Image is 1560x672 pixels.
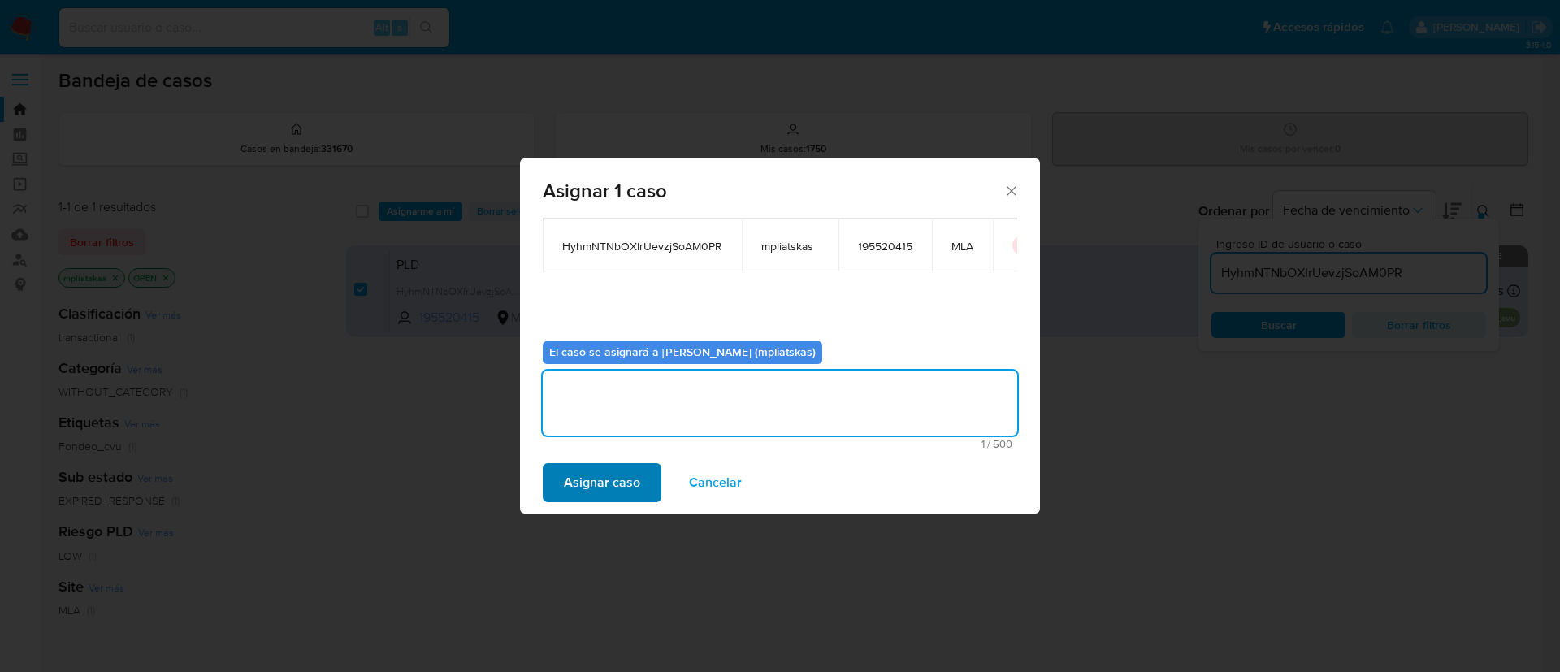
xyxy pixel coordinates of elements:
[548,439,1012,449] span: Máximo 500 caracteres
[668,463,763,502] button: Cancelar
[543,181,1003,201] span: Asignar 1 caso
[562,239,722,254] span: HyhmNTNbOXIrUevzjSoAM0PR
[564,465,640,501] span: Asignar caso
[1012,236,1032,255] button: icon-button
[1003,183,1018,197] button: Cerrar ventana
[543,463,661,502] button: Asignar caso
[858,239,912,254] span: 195520415
[520,158,1040,514] div: assign-modal
[689,465,742,501] span: Cancelar
[761,239,819,254] span: mpliatskas
[951,239,973,254] span: MLA
[549,344,816,360] b: El caso se asignará a [PERSON_NAME] (mpliatskas)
